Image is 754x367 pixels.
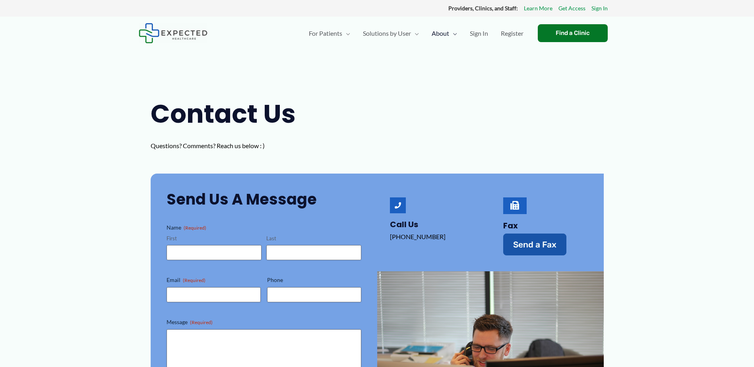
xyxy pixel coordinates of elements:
[167,189,361,209] h2: Send Us a Message
[425,19,463,47] a: AboutMenu Toggle
[151,140,314,152] p: Questions? Comments? Reach us below : )
[448,5,518,12] strong: Providers, Clinics, and Staff:
[266,235,361,242] label: Last
[167,318,361,326] label: Message
[591,3,608,14] a: Sign In
[167,224,206,232] legend: Name
[494,19,530,47] a: Register
[184,225,206,231] span: (Required)
[501,19,523,47] span: Register
[363,19,411,47] span: Solutions by User
[503,221,588,230] h4: Fax
[267,276,361,284] label: Phone
[411,19,419,47] span: Menu Toggle
[139,23,207,43] img: Expected Healthcare Logo - side, dark font, small
[390,197,406,213] a: Call Us
[390,231,475,243] p: [PHONE_NUMBER]‬‬
[538,24,608,42] a: Find a Clinic
[190,319,213,325] span: (Required)
[167,235,262,242] label: First
[342,19,350,47] span: Menu Toggle
[524,3,552,14] a: Learn More
[167,276,261,284] label: Email
[558,3,585,14] a: Get Access
[357,19,425,47] a: Solutions by UserMenu Toggle
[302,19,530,47] nav: Primary Site Navigation
[151,96,314,132] h1: Contact Us
[302,19,357,47] a: For PatientsMenu Toggle
[503,234,566,255] a: Send a Fax
[183,277,205,283] span: (Required)
[470,19,488,47] span: Sign In
[513,240,556,249] span: Send a Fax
[463,19,494,47] a: Sign In
[432,19,449,47] span: About
[309,19,342,47] span: For Patients
[449,19,457,47] span: Menu Toggle
[390,219,418,230] a: Call Us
